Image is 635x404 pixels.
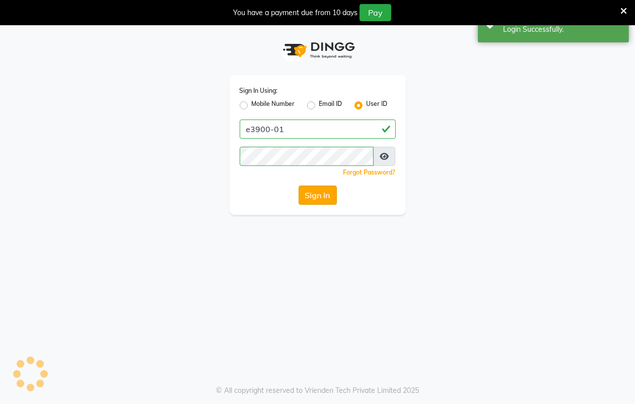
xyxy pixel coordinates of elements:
[252,99,295,111] label: Mobile Number
[367,99,388,111] label: User ID
[299,186,337,205] button: Sign In
[240,86,278,95] label: Sign In Using:
[233,8,358,18] div: You have a payment due from 10 days
[240,120,396,139] input: Username
[240,147,374,166] input: Username
[503,24,621,35] div: Login Successfully.
[277,35,358,65] img: logo1.svg
[360,4,391,21] button: Pay
[343,168,396,176] a: Forgot Password?
[319,99,342,111] label: Email ID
